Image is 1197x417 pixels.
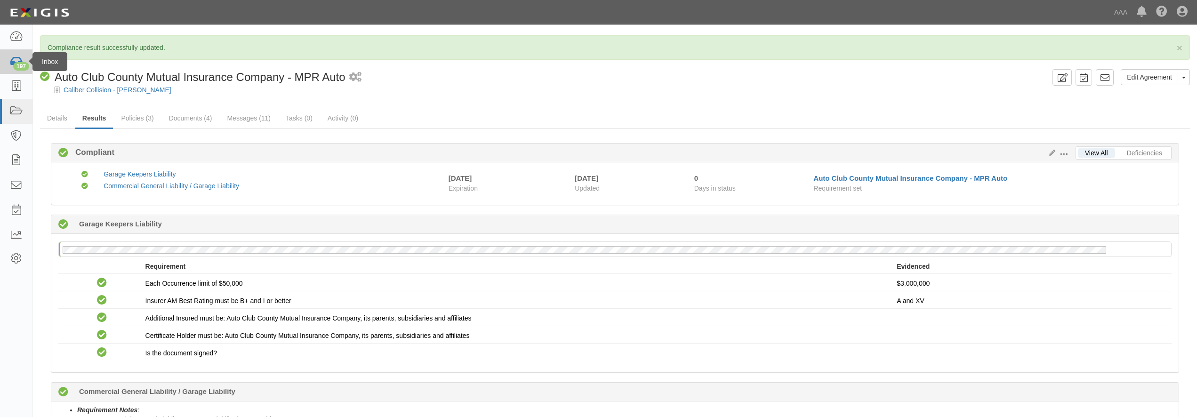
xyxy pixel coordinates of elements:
[55,71,345,83] span: Auto Club County Mutual Insurance Company - MPR Auto
[58,220,68,230] i: Compliant 0 days (since 10/07/2025)
[145,263,186,270] strong: Requirement
[97,348,107,358] i: Compliant
[1177,43,1182,53] button: Close
[81,171,88,178] i: Compliant
[97,313,107,323] i: Compliant
[13,62,29,71] div: 197
[145,297,291,305] span: Insurer AM Best Rating must be B+ and I or better
[349,72,362,82] i: 1 scheduled workflow
[114,109,161,128] a: Policies (3)
[897,279,1165,288] p: $3,000,000
[321,109,365,128] a: Activity (0)
[32,52,67,71] div: Inbox
[1120,148,1169,158] a: Deficiencies
[897,296,1165,305] p: A and XV
[81,183,88,190] i: Compliant
[1078,148,1115,158] a: View All
[97,330,107,340] i: Compliant
[145,280,243,287] span: Each Occurrence limit of $50,000
[7,4,72,21] img: logo-5460c22ac91f19d4615b14bd174203de0afe785f0fc80cf4dbbc73dc1793850b.png
[220,109,278,128] a: Messages (11)
[1177,42,1182,53] span: ×
[58,148,68,158] i: Compliant
[449,184,568,193] span: Expiration
[575,173,680,183] div: [DATE]
[279,109,320,128] a: Tasks (0)
[694,184,736,192] span: Days in status
[104,182,239,190] a: Commercial General Liability / Garage Liability
[813,174,1007,182] a: Auto Club County Mutual Insurance Company - MPR Auto
[897,263,930,270] strong: Evidenced
[68,147,114,158] b: Compliant
[145,314,472,322] span: Additional Insured must be: Auto Club County Mutual Insurance Company, its parents, subsidiaries ...
[449,173,472,183] div: [DATE]
[77,406,137,414] u: Requirement Notes
[104,170,176,178] a: Garage Keepers Liability
[1121,69,1178,85] a: Edit Agreement
[40,72,50,82] i: Compliant
[1156,7,1167,18] i: Help Center - Complianz
[48,43,1182,52] p: Compliance result successfully updated.
[1045,149,1055,157] a: Edit Results
[145,332,470,339] span: Certificate Holder must be: Auto Club County Mutual Insurance Company, its parents, subsidiaries ...
[64,86,171,94] a: Caliber Collision - [PERSON_NAME]
[97,296,107,305] i: Compliant
[694,173,807,183] div: Since 10/07/2025
[79,219,162,229] b: Garage Keepers Liability
[145,349,217,357] span: Is the document signed?
[58,387,68,397] i: Compliant 0 days (since 10/07/2025)
[40,69,345,85] div: Auto Club County Mutual Insurance Company - MPR Auto
[79,386,235,396] b: Commercial General Liability / Garage Liability
[162,109,219,128] a: Documents (4)
[75,109,113,129] a: Results
[40,109,74,128] a: Details
[813,184,862,192] span: Requirement set
[97,278,107,288] i: Compliant
[575,184,600,192] span: Updated
[1109,3,1132,22] a: AAA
